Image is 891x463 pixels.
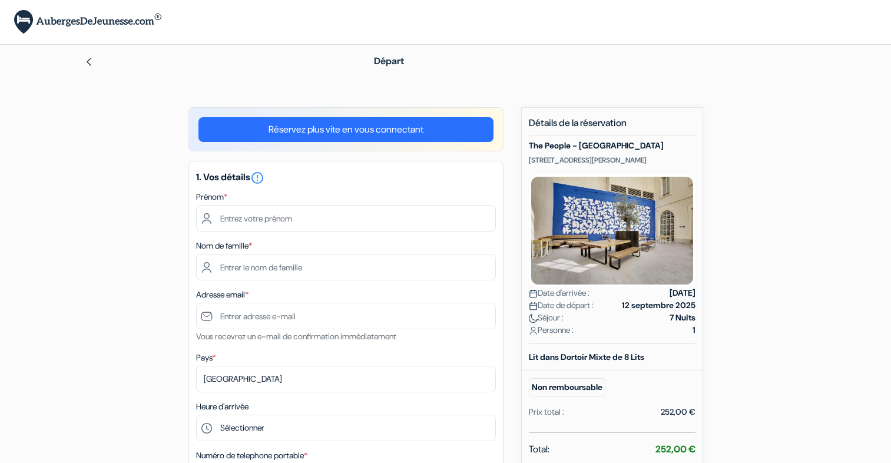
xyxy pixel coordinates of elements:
small: Vous recevrez un e-mail de confirmation immédiatement [196,331,396,342]
strong: [DATE] [670,287,695,299]
label: Adresse email [196,289,249,301]
i: error_outline [250,171,264,185]
small: Non remboursable [529,378,605,396]
label: Numéro de telephone portable [196,449,307,462]
label: Nom de famille [196,240,252,252]
h5: Détails de la réservation [529,117,695,136]
input: Entrez votre prénom [196,205,496,231]
img: user_icon.svg [529,326,538,335]
input: Entrer adresse e-mail [196,303,496,329]
img: AubergesDeJeunesse.com [14,10,161,34]
input: Entrer le nom de famille [196,254,496,280]
span: Départ [374,55,404,67]
p: [STREET_ADDRESS][PERSON_NAME] [529,156,695,165]
div: Prix total : [529,406,564,418]
div: 252,00 € [661,406,695,418]
a: error_outline [250,171,264,183]
b: Lit dans Dortoir Mixte de 8 Lits [529,352,644,362]
span: Personne : [529,324,574,336]
strong: 12 septembre 2025 [622,299,695,312]
span: Total: [529,442,549,457]
label: Pays [196,352,216,364]
span: Date de départ : [529,299,594,312]
h5: 1. Vos détails [196,171,496,185]
img: left_arrow.svg [84,57,94,67]
img: calendar.svg [529,289,538,298]
h5: The People - [GEOGRAPHIC_DATA] [529,141,695,151]
label: Heure d'arrivée [196,401,249,413]
a: Réservez plus vite en vous connectant [198,117,493,142]
strong: 7 Nuits [670,312,695,324]
strong: 252,00 € [655,443,695,455]
strong: 1 [693,324,695,336]
span: Séjour : [529,312,564,324]
span: Date d'arrivée : [529,287,589,299]
img: moon.svg [529,314,538,323]
img: calendar.svg [529,302,538,310]
label: Prénom [196,191,227,203]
